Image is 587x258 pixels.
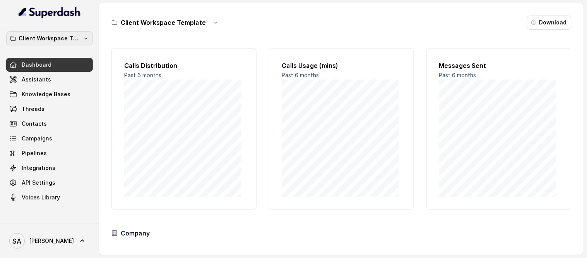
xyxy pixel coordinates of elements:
a: Knowledge Bases [6,87,93,101]
button: Client Workspace Template [6,31,93,45]
p: Client Workspace Template [19,34,80,43]
span: Integrations [22,164,55,172]
a: [PERSON_NAME] [6,230,93,252]
a: Pipelines [6,146,93,160]
h2: Messages Sent [439,61,559,70]
h2: Calls Distribution [124,61,244,70]
a: Campaigns [6,132,93,145]
span: Voices Library [22,194,60,201]
a: API Settings [6,176,93,190]
span: Contacts [22,120,47,128]
a: Integrations [6,161,93,175]
a: Contacts [6,117,93,131]
span: Knowledge Bases [22,90,70,98]
span: Campaigns [22,135,52,142]
span: Dashboard [22,61,51,69]
h3: Company [121,229,150,238]
a: Voices Library [6,190,93,204]
span: Threads [22,105,44,113]
text: SA [13,237,22,245]
span: API Settings [22,179,55,187]
button: Download [527,16,572,29]
span: Pipelines [22,149,47,157]
h3: Client Workspace Template [121,18,206,27]
span: Past 6 months [282,72,319,78]
span: [PERSON_NAME] [29,237,74,245]
a: Dashboard [6,58,93,72]
span: Past 6 months [124,72,161,78]
a: Threads [6,102,93,116]
h2: Calls Usage (mins) [282,61,401,70]
span: Past 6 months [439,72,476,78]
span: Assistants [22,76,51,83]
img: light.svg [19,6,81,19]
a: Assistants [6,73,93,87]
